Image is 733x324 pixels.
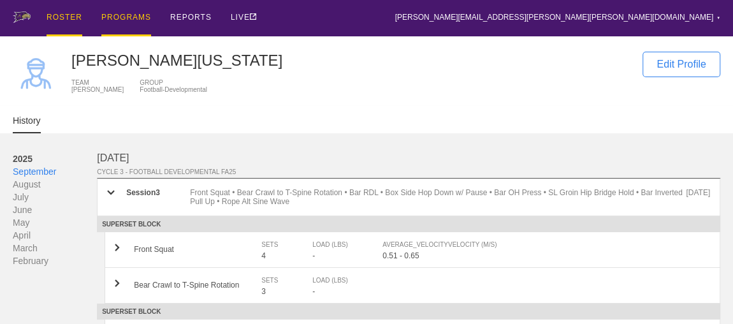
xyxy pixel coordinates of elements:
[642,52,720,77] div: Edit Profile
[312,287,382,296] div: -
[686,188,710,206] div: [DATE]
[115,279,120,287] img: carrot_right.png
[140,86,207,93] div: Football-Developmental
[107,190,115,195] img: carrot_down.png
[190,188,686,206] div: Front Squat • Bear Crawl to T-Spine Rotation • Bar RDL • Box Side Hop Down w/ Pause • Bar OH Pres...
[134,245,261,254] div: Front Squat
[13,178,97,191] div: August
[382,251,710,260] div: 0.51 - 0.65
[261,251,312,260] div: 4
[71,79,124,86] div: TEAM
[13,229,97,242] div: April
[261,274,300,287] div: SETS
[13,165,97,178] div: September
[312,251,382,260] div: -
[71,86,124,93] div: [PERSON_NAME]
[13,203,97,216] div: June
[716,14,720,22] div: ▼
[669,263,733,324] iframe: Chat Widget
[13,216,97,229] div: May
[261,239,300,251] div: SETS
[140,79,207,86] div: GROUP
[134,281,261,290] div: Bear Crawl to T-Spine Rotation
[97,168,720,175] div: CYCLE 3 - FOOTBALL DEVELOPMENTAL FA25
[13,152,97,165] div: 2025
[97,216,720,232] div: SUPERSET BLOCK
[115,244,120,251] img: carrot_right.png
[13,242,97,254] div: March
[382,239,697,251] div: AVERAGE_VELOCITY VELOCITY (M/S)
[97,304,720,320] div: SUPERSET BLOCK
[13,115,41,133] a: History
[71,52,630,70] div: [PERSON_NAME][US_STATE]
[13,11,31,23] img: logo
[312,274,370,287] div: LOAD (LBS)
[13,191,97,203] div: July
[312,239,370,251] div: LOAD (LBS)
[126,188,190,206] div: Session 3
[97,152,720,164] div: [DATE]
[13,254,97,267] div: February
[261,287,312,296] div: 3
